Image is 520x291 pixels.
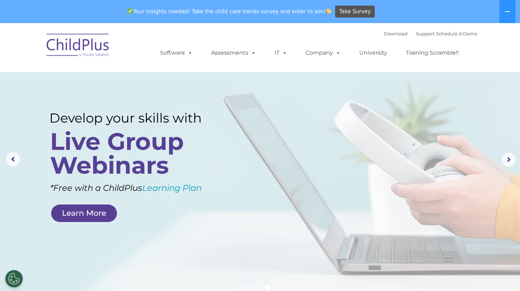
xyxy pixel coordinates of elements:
[384,31,477,36] font: |
[204,46,263,60] a: Assessments
[50,130,219,177] rs-layer: Live Group Webinars
[153,46,200,60] a: Software
[436,31,477,36] a: Schedule A Demo
[125,5,334,18] span: Your insights needed! Take the child care trends survey and enter to win!
[335,6,375,18] a: Take Survey
[43,29,113,64] img: ChildPlus by Procare Solutions
[399,46,466,60] a: Training Scramble!!
[352,46,394,60] a: University
[339,6,371,18] span: Take Survey
[142,183,202,193] a: Learning Plan
[268,46,294,60] a: IT
[127,8,133,14] img: ✅
[299,46,348,60] a: Company
[50,180,234,196] rs-layer: *Free with a ChildPlus
[326,8,331,14] img: 👏
[5,270,23,287] button: Cookies Settings
[416,31,435,36] a: Support
[49,110,221,126] rs-layer: Develop your skills with
[97,46,119,51] span: Last name
[97,75,127,80] span: Phone number
[51,205,117,222] a: Learn More
[384,31,408,36] a: Download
